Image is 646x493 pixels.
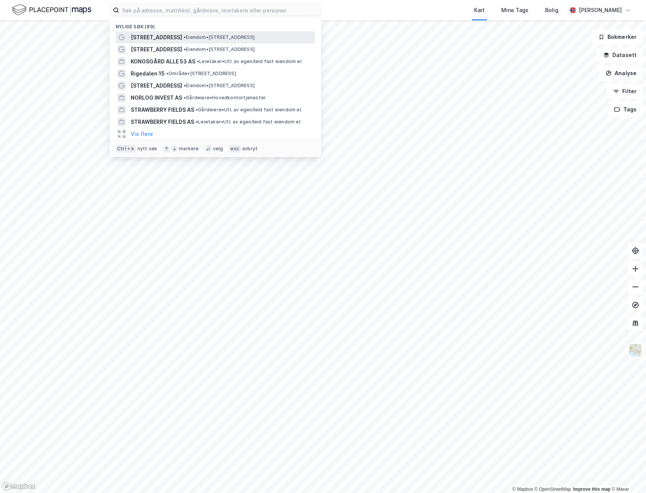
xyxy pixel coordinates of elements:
[184,95,266,101] span: Gårdeiere • Hovedkontortjenester
[597,48,643,63] button: Datasett
[131,45,182,54] span: [STREET_ADDRESS]
[131,129,153,139] button: Vis flere
[196,119,198,125] span: •
[535,487,571,492] a: OpenStreetMap
[196,107,198,112] span: •
[131,57,195,66] span: KONGSGÅRD ALLE 53 AS
[196,107,302,113] span: Gårdeiere • Utl. av egen/leid fast eiendom el.
[166,71,236,77] span: Område • [STREET_ADDRESS]
[116,145,136,153] div: Ctrl + k
[119,5,321,16] input: Søk på adresse, matrikkel, gårdeiere, leietakere eller personer
[242,146,258,152] div: avbryt
[131,33,182,42] span: [STREET_ADDRESS]
[131,81,182,90] span: [STREET_ADDRESS]
[512,487,533,492] a: Mapbox
[12,3,91,17] img: logo.f888ab2527a4732fd821a326f86c7f29.svg
[197,59,199,64] span: •
[579,6,622,15] div: [PERSON_NAME]
[2,482,36,491] a: Mapbox homepage
[196,119,301,125] span: Leietaker • Utl. av egen/leid fast eiendom el.
[166,71,168,76] span: •
[213,146,223,152] div: velg
[592,29,643,45] button: Bokmerker
[608,102,643,117] button: Tags
[179,146,199,152] div: markere
[474,6,485,15] div: Kart
[573,487,610,492] a: Improve this map
[184,95,186,100] span: •
[628,343,643,357] img: Z
[599,66,643,81] button: Analyse
[184,46,186,52] span: •
[501,6,529,15] div: Mine Tags
[184,83,255,89] span: Eiendom • [STREET_ADDRESS]
[229,145,241,153] div: esc
[131,69,165,78] span: Rigedalen 15
[131,117,194,126] span: STRAWBERRY FIELDS AS
[184,83,186,88] span: •
[184,34,186,40] span: •
[607,84,643,99] button: Filter
[184,46,255,52] span: Eiendom • [STREET_ADDRESS]
[138,146,158,152] div: nytt søk
[545,6,558,15] div: Bolig
[131,105,194,114] span: STRAWBERRY FIELDS AS
[131,93,182,102] span: NORLOG INVEST AS
[197,59,303,65] span: Leietaker • Utl. av egen/leid fast eiendom el.
[184,34,255,40] span: Eiendom • [STREET_ADDRESS]
[110,18,321,31] div: Nylige søk (89)
[608,457,646,493] iframe: Chat Widget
